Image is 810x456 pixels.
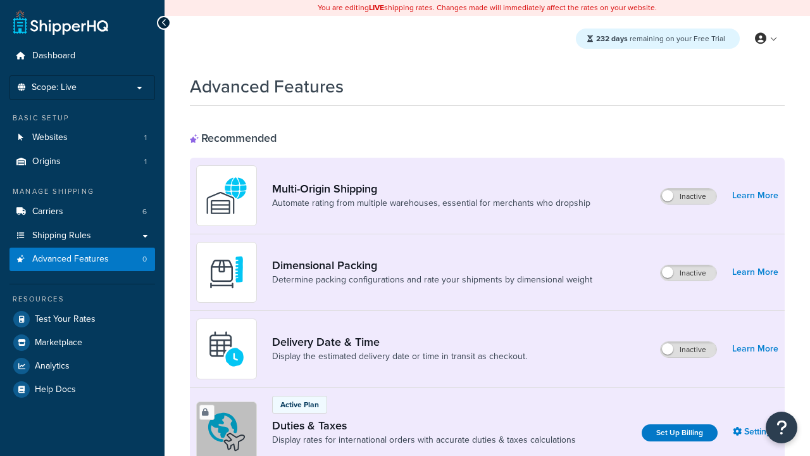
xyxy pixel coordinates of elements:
[190,131,277,145] div: Recommended
[732,340,778,358] a: Learn More
[9,200,155,224] li: Carriers
[204,327,249,371] img: gfkeb5ejjkALwAAAABJRU5ErkJggg==
[732,263,778,281] a: Learn More
[642,424,718,441] a: Set Up Billing
[9,248,155,271] li: Advanced Features
[9,113,155,123] div: Basic Setup
[9,44,155,68] a: Dashboard
[9,248,155,271] a: Advanced Features0
[272,197,590,210] a: Automate rating from multiple warehouses, essential for merchants who dropship
[190,74,344,99] h1: Advanced Features
[9,186,155,197] div: Manage Shipping
[272,434,576,446] a: Display rates for international orders with accurate duties & taxes calculations
[9,150,155,174] a: Origins1
[204,250,249,294] img: DTVBYsAAAAAASUVORK5CYII=
[35,384,76,395] span: Help Docs
[661,342,716,357] label: Inactive
[272,335,527,349] a: Delivery Date & Time
[32,156,61,167] span: Origins
[142,254,147,265] span: 0
[9,150,155,174] li: Origins
[35,338,82,348] span: Marketplace
[32,82,77,93] span: Scope: Live
[32,132,68,143] span: Websites
[9,331,155,354] a: Marketplace
[733,423,778,441] a: Settings
[596,33,628,44] strong: 232 days
[272,182,590,196] a: Multi-Origin Shipping
[32,51,75,61] span: Dashboard
[32,231,91,241] span: Shipping Rules
[9,126,155,149] li: Websites
[661,189,716,204] label: Inactive
[280,399,319,410] p: Active Plan
[32,254,109,265] span: Advanced Features
[766,412,797,443] button: Open Resource Center
[369,2,384,13] b: LIVE
[9,200,155,224] a: Carriers6
[272,258,592,272] a: Dimensional Packing
[9,126,155,149] a: Websites1
[272,350,527,363] a: Display the estimated delivery date or time in transit as checkout.
[35,361,70,372] span: Analytics
[142,206,147,217] span: 6
[9,308,155,331] a: Test Your Rates
[9,224,155,248] a: Shipping Rules
[272,274,592,286] a: Determine packing configurations and rate your shipments by dimensional weight
[732,187,778,205] a: Learn More
[661,265,716,281] label: Inactive
[32,206,63,217] span: Carriers
[9,355,155,377] a: Analytics
[9,378,155,401] a: Help Docs
[35,314,96,325] span: Test Your Rates
[596,33,725,44] span: remaining on your Free Trial
[272,419,576,433] a: Duties & Taxes
[144,132,147,143] span: 1
[9,294,155,305] div: Resources
[144,156,147,167] span: 1
[204,174,249,218] img: WatD5o0RtDAAAAAElFTkSuQmCC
